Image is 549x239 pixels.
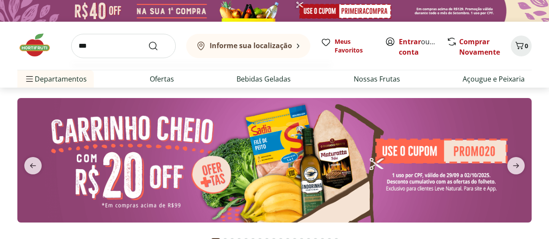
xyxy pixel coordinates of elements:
span: ou [399,36,437,57]
button: Menu [24,69,35,89]
span: Departamentos [24,69,87,89]
button: next [500,157,532,174]
img: Hortifruti [17,32,61,58]
button: Carrinho [511,36,532,56]
a: Açougue e Peixaria [463,74,525,84]
span: 0 [525,42,528,50]
a: Bebidas Geladas [237,74,291,84]
input: search [71,34,176,58]
a: Comprar Novamente [459,37,500,57]
button: Submit Search [148,41,169,51]
b: Informe sua localização [210,41,292,50]
span: Meus Favoritos [335,37,375,55]
button: Informe sua localização [186,34,310,58]
a: Ofertas [150,74,174,84]
a: Meus Favoritos [321,37,375,55]
a: Nossas Frutas [354,74,400,84]
a: Criar conta [399,37,447,57]
img: cupom [17,98,532,223]
button: previous [17,157,49,174]
a: Entrar [399,37,421,46]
